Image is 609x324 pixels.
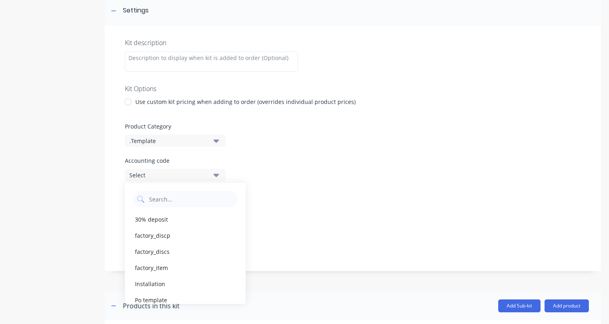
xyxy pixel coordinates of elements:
[125,84,581,93] div: Kit Options
[123,6,149,16] div: Settings
[125,38,581,48] div: Kit description
[125,276,246,292] div: Installation
[498,299,541,312] button: Add Sub-kit
[545,299,589,312] button: Add product
[123,301,180,311] div: Products in this kit
[148,191,234,207] input: Search...
[129,137,207,145] div: .Template
[125,292,246,308] div: Po template
[125,211,246,227] div: 30% deposit
[135,98,356,106] div: Use custom kit pricing when adding to order (overrides individual product prices)
[125,122,581,131] label: Product Category
[125,135,226,147] button: .Template
[125,243,246,260] div: factory_discs
[125,260,246,276] div: factory_item
[125,156,581,165] label: Accounting code
[125,169,226,181] button: Select
[129,171,207,179] div: Select
[125,227,246,243] div: factory_discp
